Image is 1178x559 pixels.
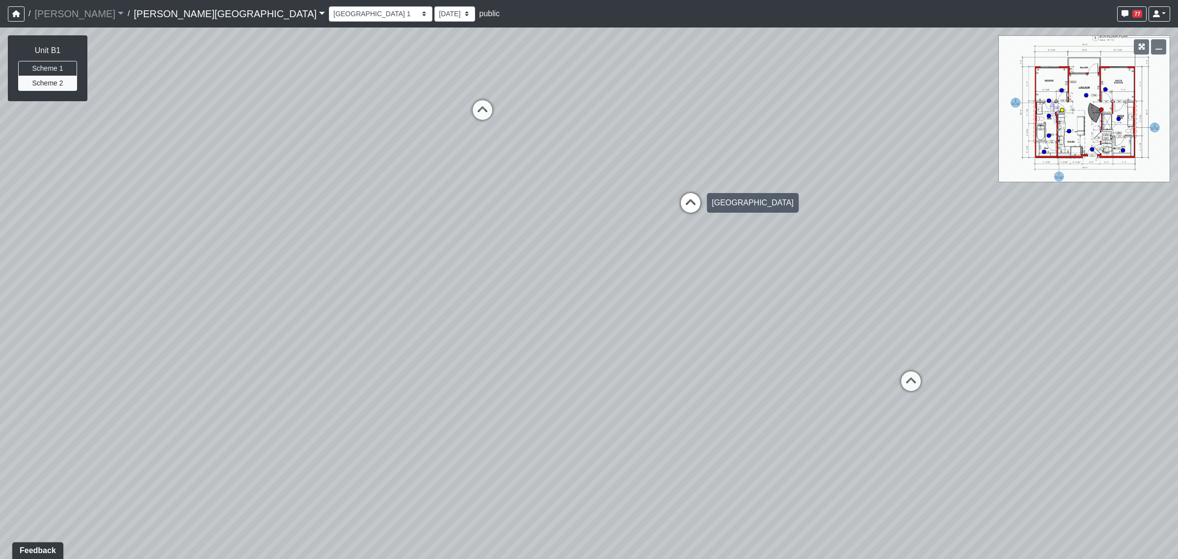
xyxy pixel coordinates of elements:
[18,61,77,76] button: Scheme 1
[479,9,500,18] span: public
[134,4,325,24] a: [PERSON_NAME][GEOGRAPHIC_DATA]
[25,4,34,24] span: /
[18,76,77,91] button: Scheme 2
[7,539,65,559] iframe: Ybug feedback widget
[1132,10,1142,18] span: 77
[707,193,799,213] div: [GEOGRAPHIC_DATA]
[1117,6,1147,22] button: 77
[124,4,134,24] span: /
[34,4,124,24] a: [PERSON_NAME]
[18,46,77,55] h6: Unit B1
